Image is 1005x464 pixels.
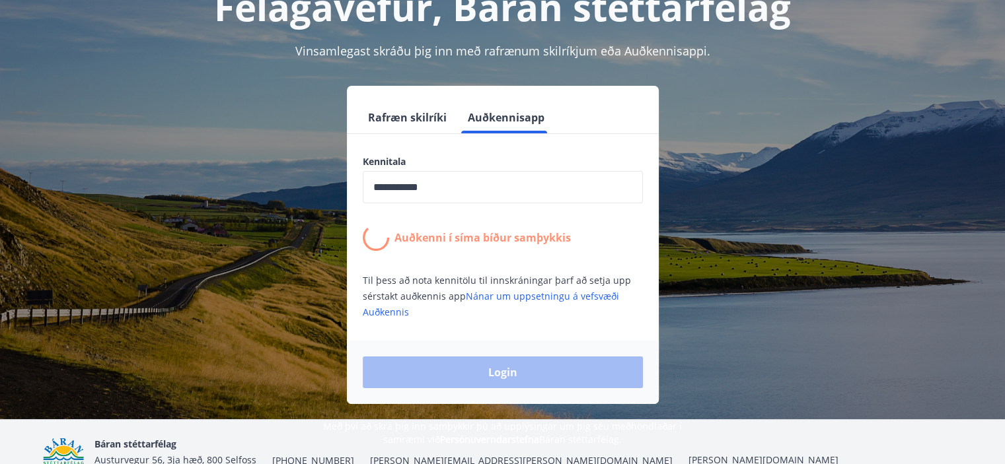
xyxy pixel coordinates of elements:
a: Persónuverndarstefna [440,433,539,446]
button: Auðkennisapp [463,102,550,133]
p: Auðkenni í síma bíður samþykkis [394,230,571,245]
a: Nánar um uppsetningu á vefsvæði Auðkennis [363,290,619,318]
span: Til þess að nota kennitölu til innskráningar þarf að setja upp sérstakt auðkennis app [363,274,631,318]
span: Báran stéttarfélag [94,438,176,450]
span: Með því að skrá þig inn samþykkir þú að upplýsingar um þig séu meðhöndlaðar í samræmi við Báran s... [323,420,682,446]
button: Rafræn skilríki [363,102,452,133]
label: Kennitala [363,155,643,168]
span: Vinsamlegast skráðu þig inn með rafrænum skilríkjum eða Auðkennisappi. [295,43,710,59]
